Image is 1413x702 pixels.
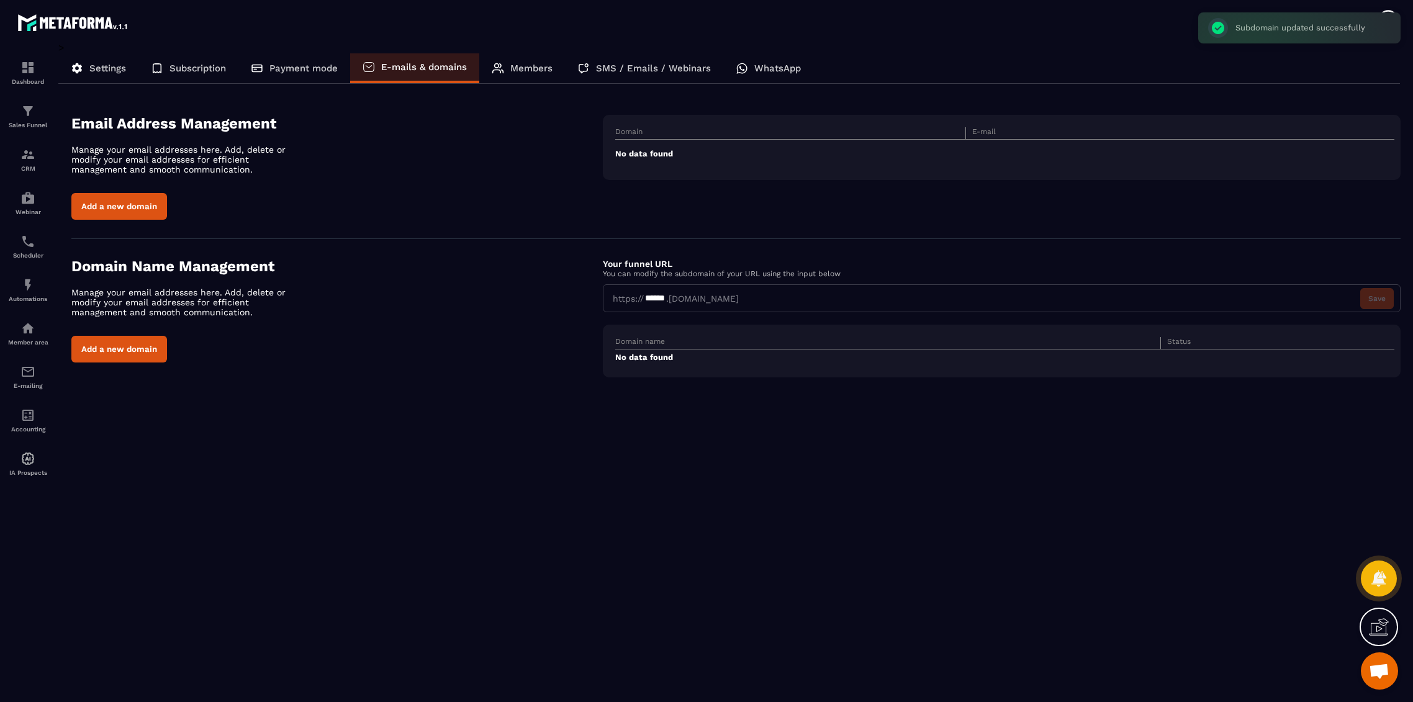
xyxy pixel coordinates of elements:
[20,277,35,292] img: automations
[3,181,53,225] a: automationsautomationsWebinar
[20,451,35,466] img: automations
[603,259,672,269] label: Your funnel URL
[615,349,1394,366] td: No data found
[615,127,966,140] th: Domain
[71,258,603,275] h4: Domain Name Management
[966,127,1317,140] th: E-mail
[20,321,35,336] img: automations
[3,268,53,312] a: automationsautomationsAutomations
[596,63,711,74] p: SMS / Emails / Webinars
[3,94,53,138] a: formationformationSales Funnel
[3,355,53,398] a: emailemailE-mailing
[3,122,53,128] p: Sales Funnel
[3,339,53,346] p: Member area
[615,140,1394,168] td: No data found
[3,469,53,476] p: IA Prospects
[510,63,553,74] p: Members
[20,104,35,119] img: formation
[3,398,53,442] a: accountantaccountantAccounting
[20,191,35,205] img: automations
[89,63,126,74] p: Settings
[603,269,1401,278] p: You can modify the subdomain of your URL using the input below
[71,145,289,174] p: Manage your email addresses here. Add, delete or modify your email addresses for efficient manage...
[71,115,603,132] h4: Email Address Management
[20,60,35,75] img: formation
[3,165,53,172] p: CRM
[3,51,53,94] a: formationformationDashboard
[754,63,801,74] p: WhatsApp
[20,147,35,162] img: formation
[3,138,53,181] a: formationformationCRM
[1361,652,1398,690] a: Mở cuộc trò chuyện
[20,364,35,379] img: email
[58,42,1401,396] div: >
[3,252,53,259] p: Scheduler
[269,63,338,74] p: Payment mode
[169,63,226,74] p: Subscription
[3,225,53,268] a: schedulerschedulerScheduler
[20,234,35,249] img: scheduler
[3,312,53,355] a: automationsautomationsMember area
[3,78,53,85] p: Dashboard
[3,426,53,433] p: Accounting
[3,295,53,302] p: Automations
[3,382,53,389] p: E-mailing
[17,11,129,34] img: logo
[1161,337,1356,349] th: Status
[3,209,53,215] p: Webinar
[71,287,289,317] p: Manage your email addresses here. Add, delete or modify your email addresses for efficient manage...
[615,337,1160,349] th: Domain name
[71,193,167,220] button: Add a new domain
[71,336,167,362] button: Add a new domain
[381,61,467,73] p: E-mails & domains
[20,408,35,423] img: accountant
